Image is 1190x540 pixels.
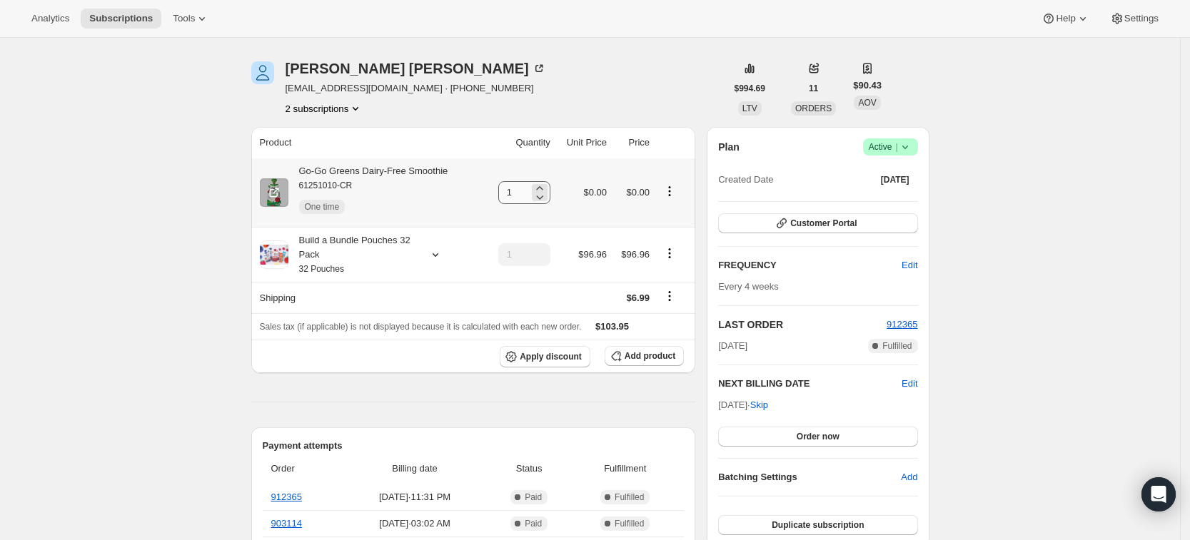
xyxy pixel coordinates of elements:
[790,218,857,229] span: Customer Portal
[520,351,582,362] span: Apply discount
[1101,9,1167,29] button: Settings
[718,213,917,233] button: Customer Portal
[627,292,650,303] span: $6.99
[718,515,917,535] button: Duplicate subscription
[525,491,542,503] span: Paid
[286,101,363,116] button: Product actions
[89,13,153,24] span: Subscriptions
[299,180,353,190] small: 61251010-CR
[81,9,161,29] button: Subscriptions
[887,319,917,330] a: 912365
[1124,13,1159,24] span: Settings
[750,398,768,412] span: Skip
[288,233,417,276] div: Build a Bundle Pouches 32 Pack
[627,187,650,198] span: $0.00
[346,462,483,476] span: Billing date
[286,61,546,76] div: [PERSON_NAME] [PERSON_NAME]
[882,340,912,352] span: Fulfilled
[881,174,909,185] span: [DATE]
[31,13,69,24] span: Analytics
[887,317,917,332] button: 912365
[611,127,654,158] th: Price
[305,201,340,213] span: One time
[718,399,768,410] span: [DATE] ·
[555,127,611,158] th: Unit Price
[658,288,681,304] button: Shipping actions
[795,103,832,113] span: ORDERS
[595,321,629,332] span: $103.95
[260,322,582,332] span: Sales tax (if applicable) is not displayed because it is calculated with each new order.
[718,140,740,154] h2: Plan
[251,127,485,158] th: Product
[525,518,542,529] span: Paid
[895,141,897,153] span: |
[1141,477,1176,511] div: Open Intercom Messenger
[853,78,882,93] span: $90.43
[718,281,779,292] span: Every 4 weeks
[615,518,644,529] span: Fulfilled
[260,178,288,207] img: product img
[578,249,607,260] span: $96.96
[772,519,864,531] span: Duplicate subscription
[718,317,887,332] h2: LAST ORDER
[288,164,448,221] div: Go-Go Greens Dairy-Free Smoothie
[809,83,818,94] span: 11
[346,516,483,531] span: [DATE] · 03:02 AM
[902,258,917,272] span: Edit
[893,254,926,277] button: Edit
[800,78,827,98] button: 11
[605,346,684,366] button: Add product
[173,13,195,24] span: Tools
[902,377,917,391] button: Edit
[1033,9,1098,29] button: Help
[251,282,485,313] th: Shipping
[742,103,757,113] span: LTV
[658,245,681,261] button: Product actions
[718,339,747,353] span: [DATE]
[735,83,765,94] span: $994.69
[575,462,675,476] span: Fulfillment
[1056,13,1075,24] span: Help
[500,346,590,367] button: Apply discount
[615,491,644,503] span: Fulfilled
[872,170,918,190] button: [DATE]
[858,98,876,108] span: AOV
[271,491,302,502] a: 912365
[658,183,681,199] button: Product actions
[23,9,78,29] button: Analytics
[726,78,774,98] button: $994.69
[299,264,344,274] small: 32 Pouches
[251,61,274,84] span: Sohini Banerjee
[718,258,902,272] h2: FREQUENCY
[892,466,926,489] button: Add
[718,470,901,484] h6: Batching Settings
[718,427,917,447] button: Order now
[164,9,218,29] button: Tools
[286,81,546,96] span: [EMAIL_ADDRESS][DOMAIN_NAME] · [PHONE_NUMBER]
[625,350,675,362] span: Add product
[492,462,566,476] span: Status
[901,470,917,484] span: Add
[718,377,902,391] h2: NEXT BILLING DATE
[797,431,839,442] span: Order now
[869,140,912,154] span: Active
[742,394,777,417] button: Skip
[263,453,343,484] th: Order
[263,439,685,453] h2: Payment attempts
[621,249,650,260] span: $96.96
[718,173,773,187] span: Created Date
[484,127,555,158] th: Quantity
[346,490,483,504] span: [DATE] · 11:31 PM
[271,518,302,529] a: 903114
[584,187,607,198] span: $0.00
